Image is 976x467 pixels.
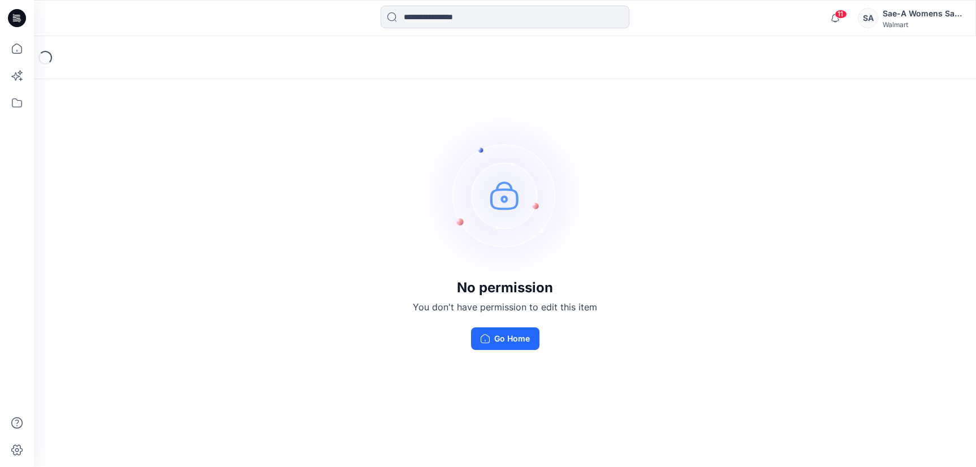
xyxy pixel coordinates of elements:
div: Sae-A Womens Sales Team [883,7,962,20]
div: Walmart [883,20,962,29]
button: Go Home [471,327,539,350]
span: 11 [835,10,847,19]
img: no-perm.svg [420,110,590,280]
p: You don't have permission to edit this item [413,300,597,314]
div: SA [858,8,878,28]
h3: No permission [413,280,597,296]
